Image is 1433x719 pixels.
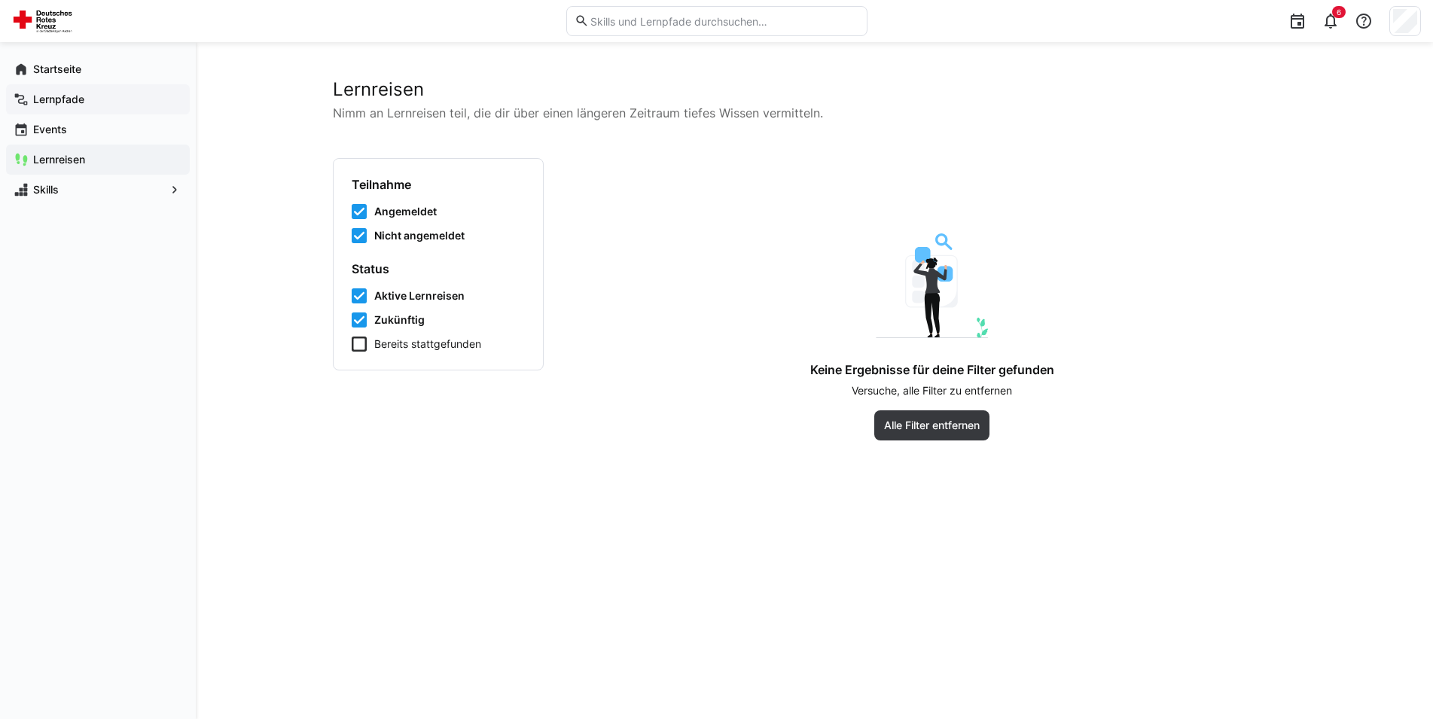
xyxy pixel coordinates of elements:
[374,288,465,303] span: Aktive Lernreisen
[810,362,1054,377] h4: Keine Ergebnisse für deine Filter gefunden
[374,337,481,352] span: Bereits stattgefunden
[374,228,465,243] span: Nicht angemeldet
[882,418,982,433] span: Alle Filter entfernen
[374,204,437,219] span: Angemeldet
[352,261,525,276] h4: Status
[874,410,989,440] button: Alle Filter entfernen
[589,14,858,28] input: Skills und Lernpfade durchsuchen…
[374,312,425,328] span: Zukünftig
[1337,8,1341,17] span: 6
[852,383,1012,398] p: Versuche, alle Filter zu entfernen
[352,177,525,192] h4: Teilnahme
[333,78,1297,101] h2: Lernreisen
[333,104,1297,122] p: Nimm an Lernreisen teil, die dir über einen längeren Zeitraum tiefes Wissen vermitteln.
